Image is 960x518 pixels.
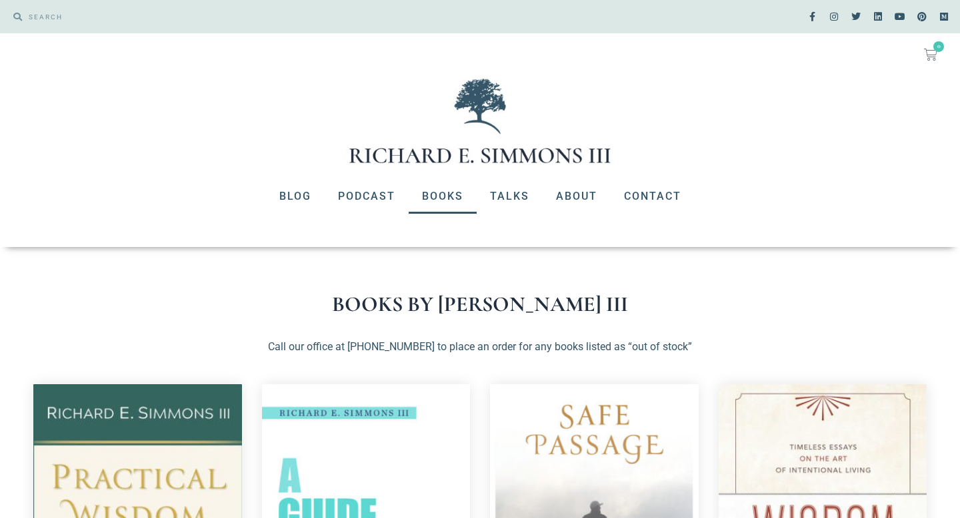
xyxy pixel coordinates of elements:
[325,179,409,214] a: Podcast
[933,41,944,52] span: 0
[908,40,953,69] a: 0
[33,339,927,355] p: Call our office at [PHONE_NUMBER] to place an order for any books listed as “out of stock”
[409,179,477,214] a: Books
[33,294,927,315] h1: Books by [PERSON_NAME] III
[266,179,325,214] a: Blog
[611,179,695,214] a: Contact
[22,7,473,27] input: SEARCH
[477,179,543,214] a: Talks
[543,179,611,214] a: About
